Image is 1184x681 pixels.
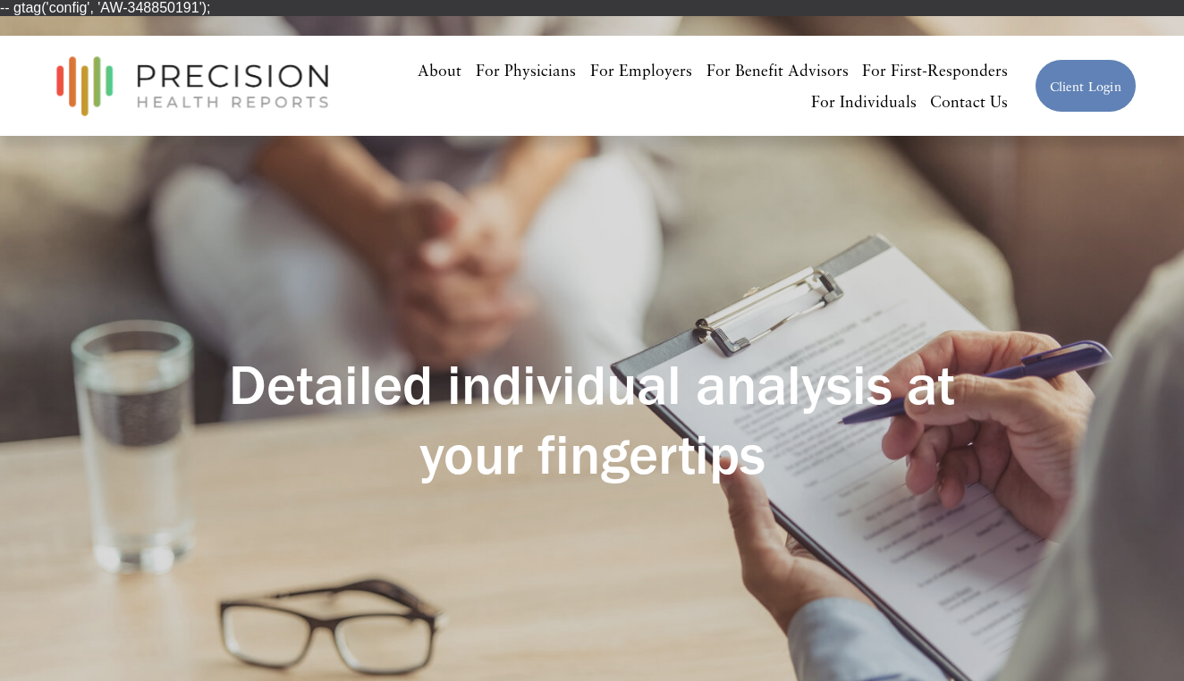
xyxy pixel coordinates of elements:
a: For Physicians [476,55,576,86]
h1: Detailed individual analysis at your fingertips [183,349,1001,490]
img: Precision Health Reports [47,48,337,124]
a: For Employers [590,55,692,86]
a: Contact Us [930,86,1008,117]
a: Client Login [1035,59,1137,113]
a: For First-Responders [862,55,1008,86]
a: For Benefit Advisors [706,55,849,86]
a: For Individuals [811,86,917,117]
a: About [418,55,461,86]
